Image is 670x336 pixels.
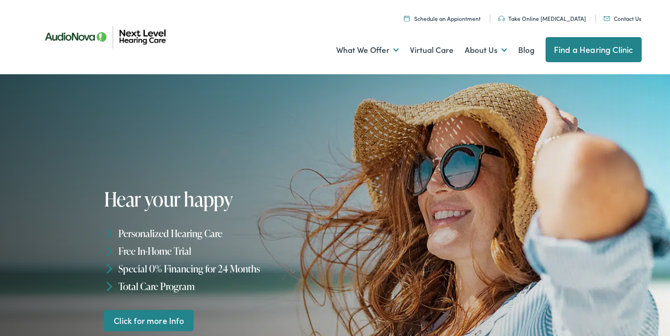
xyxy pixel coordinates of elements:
[104,277,338,295] li: Total Care Program
[604,14,641,22] a: Contact Us
[410,33,454,67] a: Virtual Care
[104,310,194,331] a: Click for more Info
[465,33,507,67] a: About Us
[498,14,586,22] a: Take Online [MEDICAL_DATA]
[404,14,481,22] a: Schedule an Appiontment
[546,37,642,62] a: Find a Hearing Clinic
[498,16,505,21] img: An icon symbolizing headphones, colored in teal, suggests audio-related services or features.
[604,16,610,21] img: An icon representing mail communication is presented in a unique teal color.
[104,225,338,242] li: Personalized Hearing Care
[404,15,410,21] img: Calendar icon representing the ability to schedule a hearing test or hearing aid appointment at N...
[104,260,338,278] li: Special 0% Financing for 24 Months
[518,33,534,67] a: Blog
[104,188,338,210] h1: Hear your happy
[336,33,399,67] a: What We Offer
[104,242,338,260] li: Free In-Home Trial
